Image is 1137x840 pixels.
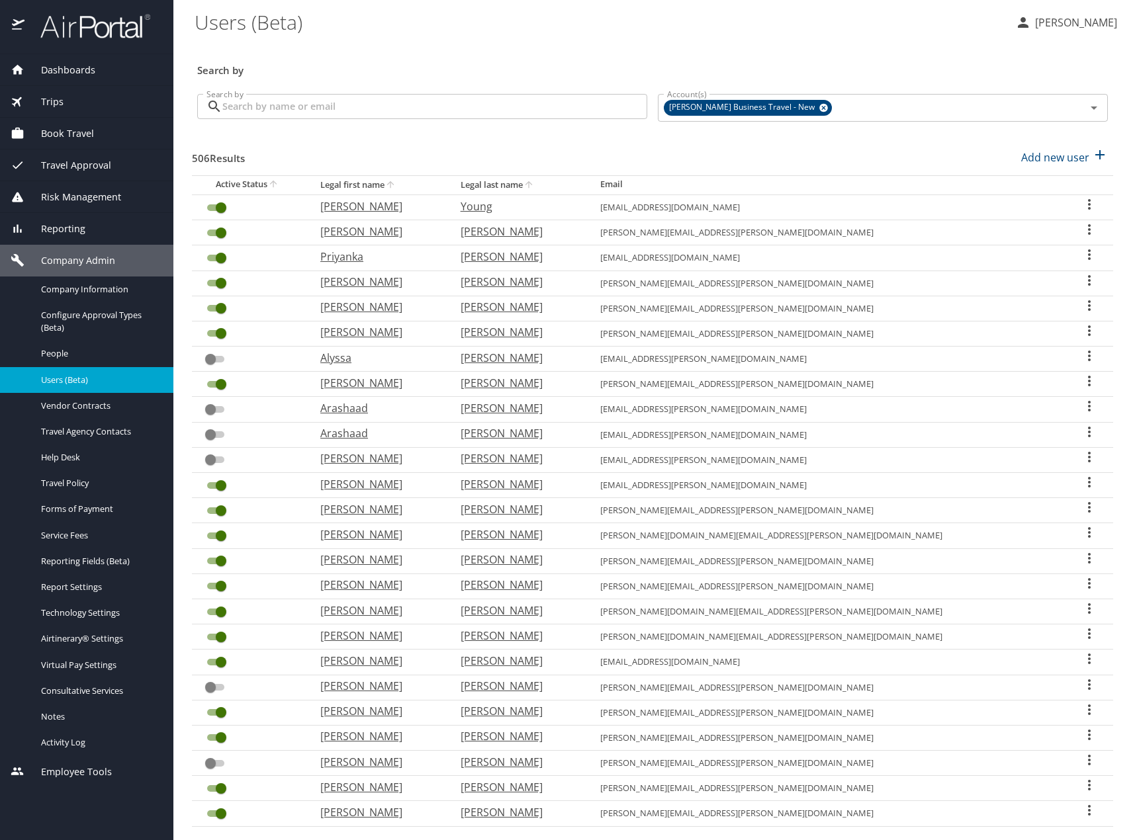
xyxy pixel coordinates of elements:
[320,400,434,416] p: Arashaad
[461,299,574,315] p: [PERSON_NAME]
[523,179,536,192] button: sort
[24,158,111,173] span: Travel Approval
[320,249,434,265] p: Priyanka
[385,179,398,192] button: sort
[461,603,574,618] p: [PERSON_NAME]
[41,685,158,697] span: Consultative Services
[320,450,434,466] p: [PERSON_NAME]
[1031,15,1117,30] p: [PERSON_NAME]
[461,324,574,340] p: [PERSON_NAME]
[320,425,434,441] p: Arashaad
[320,603,434,618] p: [PERSON_NAME]
[461,577,574,593] p: [PERSON_NAME]
[320,728,434,744] p: [PERSON_NAME]
[461,754,574,770] p: [PERSON_NAME]
[590,175,1066,194] th: Email
[41,581,158,593] span: Report Settings
[461,224,574,239] p: [PERSON_NAME]
[320,375,434,391] p: [PERSON_NAME]
[461,552,574,567] p: [PERSON_NAME]
[41,347,158,360] span: People
[197,55,1108,78] h3: Search by
[590,751,1066,776] td: [PERSON_NAME][EMAIL_ADDRESS][PERSON_NAME][DOMAIN_NAME]
[590,599,1066,624] td: [PERSON_NAME][DOMAIN_NAME][EMAIL_ADDRESS][PERSON_NAME][DOMAIN_NAME]
[320,703,434,719] p: [PERSON_NAME]
[461,400,574,416] p: [PERSON_NAME]
[590,422,1066,447] td: [EMAIL_ADDRESS][PERSON_NAME][DOMAIN_NAME]
[24,63,95,77] span: Dashboards
[41,451,158,464] span: Help Desk
[1085,99,1103,117] button: Open
[41,309,158,334] span: Configure Approval Types (Beta)
[590,296,1066,321] td: [PERSON_NAME][EMAIL_ADDRESS][PERSON_NAME][DOMAIN_NAME]
[1016,143,1113,172] button: Add new user
[41,632,158,645] span: Airtinerary® Settings
[461,678,574,694] p: [PERSON_NAME]
[590,573,1066,599] td: [PERSON_NAME][EMAIL_ADDRESS][PERSON_NAME][DOMAIN_NAME]
[590,321,1066,346] td: [PERSON_NAME][EMAIL_ADDRESS][PERSON_NAME][DOMAIN_NAME]
[461,450,574,466] p: [PERSON_NAME]
[590,372,1066,397] td: [PERSON_NAME][EMAIL_ADDRESS][PERSON_NAME][DOMAIN_NAME]
[320,476,434,492] p: [PERSON_NAME]
[461,526,574,542] p: [PERSON_NAME]
[590,725,1066,750] td: [PERSON_NAME][EMAIL_ADDRESS][PERSON_NAME][DOMAIN_NAME]
[41,607,158,619] span: Technology Settings
[461,198,574,214] p: Young
[267,179,281,191] button: sort
[590,271,1066,296] td: [PERSON_NAME][EMAIL_ADDRESS][PERSON_NAME][DOMAIN_NAME]
[24,190,121,204] span: Risk Management
[24,222,85,236] span: Reporting
[320,526,434,542] p: [PERSON_NAME]
[12,13,26,39] img: icon-airportal.png
[590,675,1066,700] td: [PERSON_NAME][EMAIL_ADDRESS][PERSON_NAME][DOMAIN_NAME]
[461,779,574,795] p: [PERSON_NAME]
[590,397,1066,422] td: [EMAIL_ADDRESS][PERSON_NAME][DOMAIN_NAME]
[41,399,158,412] span: Vendor Contracts
[320,324,434,340] p: [PERSON_NAME]
[664,101,823,114] span: [PERSON_NAME] Business Travel - New
[590,548,1066,573] td: [PERSON_NAME][EMAIL_ADDRESS][PERSON_NAME][DOMAIN_NAME]
[1021,149,1089,165] p: Add new user
[461,653,574,669] p: [PERSON_NAME]
[192,143,245,166] h3: 506 Results
[320,754,434,770] p: [PERSON_NAME]
[461,476,574,492] p: [PERSON_NAME]
[320,350,434,366] p: Alyssa
[41,283,158,296] span: Company Information
[320,653,434,669] p: [PERSON_NAME]
[590,624,1066,650] td: [PERSON_NAME][DOMAIN_NAME][EMAIL_ADDRESS][PERSON_NAME][DOMAIN_NAME]
[461,501,574,517] p: [PERSON_NAME]
[310,175,450,194] th: Legal first name
[461,375,574,391] p: [PERSON_NAME]
[41,529,158,542] span: Service Fees
[320,628,434,644] p: [PERSON_NAME]
[24,253,115,268] span: Company Admin
[41,425,158,438] span: Travel Agency Contacts
[41,477,158,489] span: Travel Policy
[590,498,1066,523] td: [PERSON_NAME][EMAIL_ADDRESS][PERSON_NAME][DOMAIN_NAME]
[590,245,1066,271] td: [EMAIL_ADDRESS][DOMAIN_NAME]
[320,804,434,820] p: [PERSON_NAME]
[320,501,434,517] p: [PERSON_NAME]
[320,779,434,795] p: [PERSON_NAME]
[590,347,1066,372] td: [EMAIL_ADDRESS][PERSON_NAME][DOMAIN_NAME]
[320,224,434,239] p: [PERSON_NAME]
[41,555,158,567] span: Reporting Fields (Beta)
[41,736,158,749] span: Activity Log
[664,100,832,116] div: [PERSON_NAME] Business Travel - New
[461,703,574,719] p: [PERSON_NAME]
[192,175,310,194] th: Active Status
[590,700,1066,725] td: [PERSON_NAME][EMAIL_ADDRESS][PERSON_NAME][DOMAIN_NAME]
[590,194,1066,220] td: [EMAIL_ADDRESS][DOMAIN_NAME]
[590,650,1066,675] td: [EMAIL_ADDRESS][DOMAIN_NAME]
[24,95,64,109] span: Trips
[41,710,158,723] span: Notes
[1010,11,1122,34] button: [PERSON_NAME]
[590,473,1066,498] td: [EMAIL_ADDRESS][PERSON_NAME][DOMAIN_NAME]
[320,274,434,290] p: [PERSON_NAME]
[461,249,574,265] p: [PERSON_NAME]
[41,503,158,515] span: Forms of Payment
[461,804,574,820] p: [PERSON_NAME]
[461,274,574,290] p: [PERSON_NAME]
[450,175,590,194] th: Legal last name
